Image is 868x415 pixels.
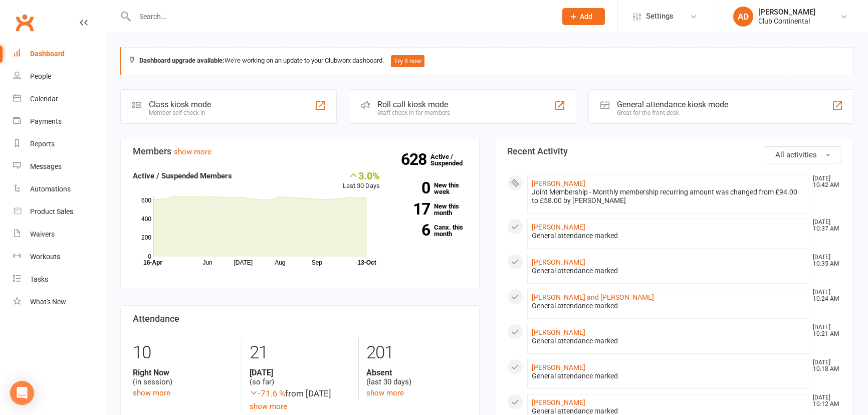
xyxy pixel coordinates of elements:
[250,388,285,398] span: -71.6 %
[13,246,106,268] a: Workouts
[30,95,58,103] div: Calendar
[13,43,106,65] a: Dashboard
[808,359,841,372] time: [DATE] 10:18 AM
[30,72,51,80] div: People
[133,368,234,377] strong: Right Now
[13,155,106,178] a: Messages
[139,57,225,64] strong: Dashboard upgrade available:
[532,293,654,301] a: [PERSON_NAME] and [PERSON_NAME]
[646,5,674,28] span: Settings
[343,170,380,181] div: 3.0%
[395,203,467,216] a: 17New this month
[764,146,841,163] button: All activities
[30,275,48,283] div: Tasks
[250,368,350,387] div: (so far)
[13,88,106,110] a: Calendar
[12,10,37,35] a: Clubworx
[532,179,585,187] a: [PERSON_NAME]
[377,109,450,116] div: Staff check-in for members
[174,147,211,156] a: show more
[133,388,170,397] a: show more
[250,387,350,400] div: from [DATE]
[532,372,804,380] div: General attendance marked
[808,324,841,337] time: [DATE] 10:21 AM
[366,368,467,387] div: (last 30 days)
[133,368,234,387] div: (in session)
[617,100,728,109] div: General attendance kiosk mode
[133,338,234,368] div: 10
[808,175,841,188] time: [DATE] 10:42 AM
[401,152,430,167] strong: 628
[617,109,728,116] div: Great for the front desk
[120,47,854,75] div: We're working on an update to your Clubworx dashboard.
[758,17,815,26] div: Club Continental
[30,298,66,306] div: What's New
[532,363,585,371] a: [PERSON_NAME]
[30,162,62,170] div: Messages
[10,381,34,405] div: Open Intercom Messenger
[758,8,815,17] div: [PERSON_NAME]
[30,50,65,58] div: Dashboard
[733,7,753,27] div: AD
[391,55,424,67] button: Try it now
[149,100,211,109] div: Class kiosk mode
[13,65,106,88] a: People
[13,178,106,200] a: Automations
[250,368,350,377] strong: [DATE]
[532,267,804,275] div: General attendance marked
[532,398,585,406] a: [PERSON_NAME]
[250,402,287,411] a: show more
[775,150,817,159] span: All activities
[580,13,592,21] span: Add
[30,230,55,238] div: Waivers
[366,368,467,377] strong: Absent
[532,223,585,231] a: [PERSON_NAME]
[395,201,430,217] strong: 17
[149,109,211,116] div: Member self check-in
[133,146,467,156] h3: Members
[30,185,71,193] div: Automations
[532,302,804,310] div: General attendance marked
[532,258,585,266] a: [PERSON_NAME]
[532,232,804,240] div: General attendance marked
[395,182,467,195] a: 0New this week
[30,140,55,148] div: Reports
[430,146,475,174] a: 628Active / Suspended
[562,8,605,25] button: Add
[532,188,804,205] div: Joint Membership - Monthly membership recurring amount was changed from £94.00 to £58.00 by [PERS...
[507,146,841,156] h3: Recent Activity
[532,337,804,345] div: General attendance marked
[808,394,841,407] time: [DATE] 10:12 AM
[133,314,467,324] h3: Attendance
[366,338,467,368] div: 201
[808,289,841,302] time: [DATE] 10:24 AM
[395,224,467,237] a: 6Canx. this month
[133,171,232,180] strong: Active / Suspended Members
[13,291,106,313] a: What's New
[30,253,60,261] div: Workouts
[808,219,841,232] time: [DATE] 10:37 AM
[30,117,62,125] div: Payments
[132,10,549,24] input: Search...
[250,338,350,368] div: 21
[343,170,380,191] div: Last 30 Days
[532,328,585,336] a: [PERSON_NAME]
[13,200,106,223] a: Product Sales
[30,207,73,216] div: Product Sales
[366,388,404,397] a: show more
[395,180,430,195] strong: 0
[13,223,106,246] a: Waivers
[808,254,841,267] time: [DATE] 10:35 AM
[13,110,106,133] a: Payments
[13,268,106,291] a: Tasks
[377,100,450,109] div: Roll call kiosk mode
[13,133,106,155] a: Reports
[395,223,430,238] strong: 6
